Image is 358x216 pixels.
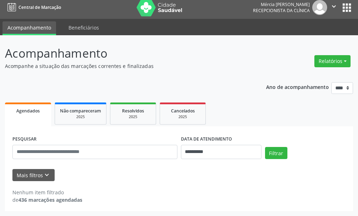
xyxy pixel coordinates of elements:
i: keyboard_arrow_down [43,171,51,179]
div: 2025 [165,114,200,120]
a: Beneficiários [64,21,104,34]
span: Não compareceram [60,108,101,114]
span: Recepcionista da clínica [253,7,310,14]
a: Central de Marcação [5,1,61,13]
div: 2025 [115,114,151,120]
button: apps [341,1,353,14]
div: Mércia [PERSON_NAME] [253,1,310,7]
strong: 436 marcações agendadas [18,196,82,203]
label: DATA DE ATENDIMENTO [181,134,232,145]
div: de [12,196,82,204]
span: Cancelados [171,108,195,114]
a: Acompanhamento [2,21,56,35]
label: PESQUISAR [12,134,37,145]
p: Acompanhamento [5,44,249,62]
span: Resolvidos [122,108,144,114]
span: Central de Marcação [18,4,61,10]
div: Nenhum item filtrado [12,189,82,196]
button: Mais filtroskeyboard_arrow_down [12,169,55,181]
div: 2025 [60,114,101,120]
button: Relatórios [314,55,351,67]
p: Ano de acompanhamento [266,82,329,91]
span: Agendados [16,108,40,114]
p: Acompanhe a situação das marcações correntes e finalizadas [5,62,249,70]
i:  [330,2,338,10]
button: Filtrar [265,147,287,159]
